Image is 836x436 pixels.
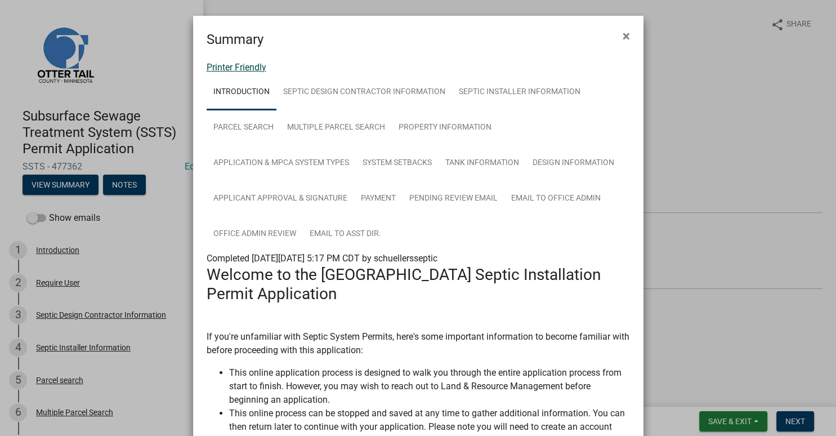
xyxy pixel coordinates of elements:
a: Email to Office Admin [504,181,607,217]
a: Application & MPCA System Types [207,145,356,181]
a: Introduction [207,74,276,110]
a: Pending review Email [403,181,504,217]
span: × [623,28,630,44]
a: Septic Design Contractor Information [276,74,452,110]
button: Close [614,20,639,52]
span: Completed [DATE][DATE] 5:17 PM CDT by schuellersseptic [207,253,437,264]
a: Design Information [526,145,621,181]
a: Multiple Parcel Search [280,110,392,146]
h3: Welcome to the [GEOGRAPHIC_DATA] Septic Installation Permit Application [207,265,630,303]
a: Tank Information [439,145,526,181]
a: Parcel search [207,110,280,146]
a: Email to Asst Dir. [303,216,388,252]
a: Applicant Approval & Signature [207,181,354,217]
a: Property Information [392,110,498,146]
p: If you're unfamiliar with Septic System Permits, here's some important information to become fami... [207,330,630,357]
a: Septic Installer Information [452,74,587,110]
h4: Summary [207,29,263,50]
li: This online application process is designed to walk you through the entire application process fr... [229,366,630,407]
a: System Setbacks [356,145,439,181]
a: Office Admin Review [207,216,303,252]
a: Payment [354,181,403,217]
a: Printer Friendly [207,62,266,73]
